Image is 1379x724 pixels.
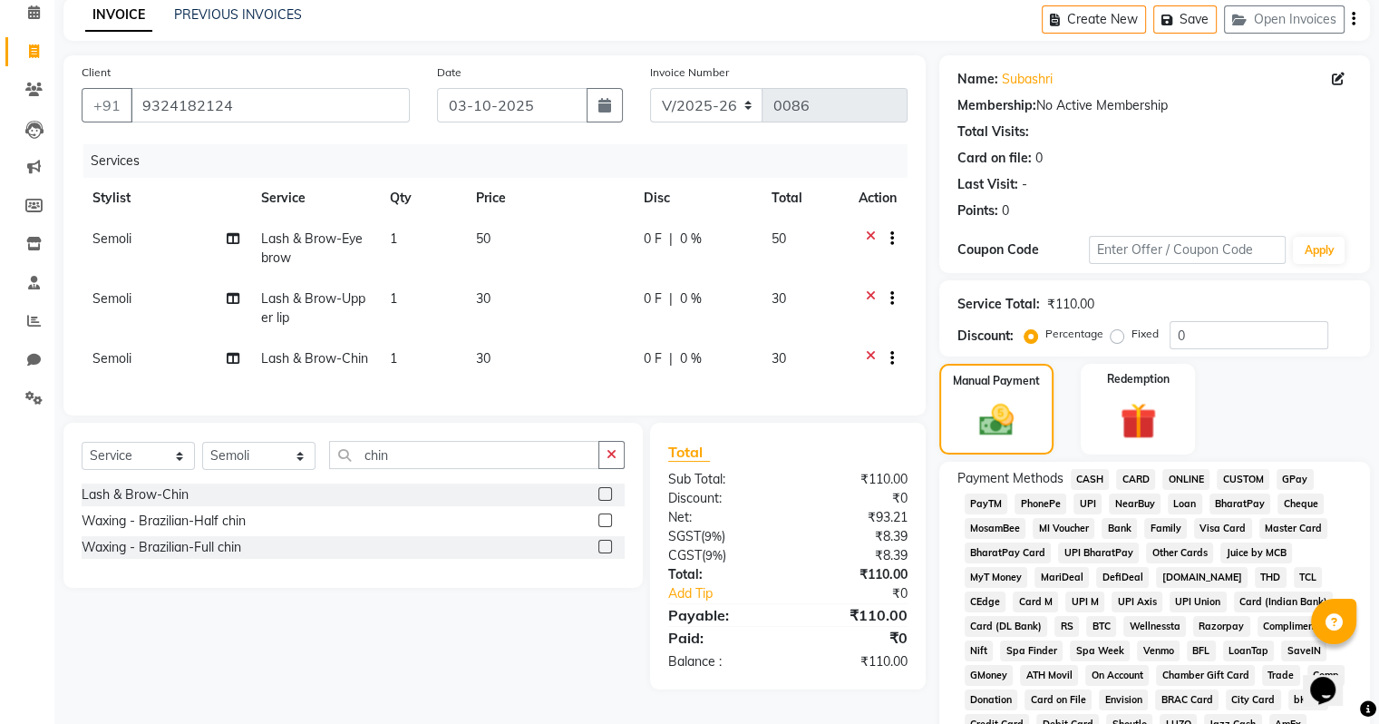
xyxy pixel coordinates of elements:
[174,6,302,23] a: PREVIOUS INVOICES
[680,230,702,249] span: 0 %
[82,64,111,81] label: Client
[390,230,397,247] span: 1
[1168,494,1202,514] span: Loan
[1220,543,1292,563] span: Juice by MCB
[1086,616,1116,637] span: BTC
[1255,567,1287,588] span: THD
[655,584,810,603] a: Add Tip
[1162,469,1209,490] span: ONLINE
[1025,690,1092,710] span: Card on File
[1034,567,1089,588] span: MariDeal
[1107,371,1170,387] label: Redemption
[1224,5,1345,34] button: Open Invoices
[1277,494,1324,514] span: Cheque
[788,546,921,565] div: ₹8.39
[1193,616,1250,637] span: Razorpay
[644,230,662,249] span: 0 F
[655,565,788,584] div: Total:
[788,565,921,584] div: ₹110.00
[1226,690,1281,710] span: City Card
[772,230,786,247] span: 50
[1137,641,1180,661] span: Venmo
[788,470,921,489] div: ₹110.00
[1070,641,1130,661] span: Spa Week
[957,96,1352,115] div: No Active Membership
[680,349,702,368] span: 0 %
[379,178,465,219] th: Qty
[848,178,908,219] th: Action
[957,327,1014,346] div: Discount:
[761,178,848,219] th: Total
[668,443,710,462] span: Total
[788,627,921,649] div: ₹0
[957,96,1036,115] div: Membership:
[704,529,722,543] span: 9%
[957,70,998,89] div: Name:
[1131,326,1159,342] label: Fixed
[1209,494,1271,514] span: BharatPay
[1054,616,1079,637] span: RS
[953,373,1040,389] label: Manual Payment
[655,527,788,546] div: ( )
[1002,201,1009,220] div: 0
[788,652,921,671] div: ₹110.00
[465,178,633,219] th: Price
[1085,665,1149,686] span: On Account
[644,289,662,308] span: 0 F
[957,175,1018,194] div: Last Visit:
[965,494,1008,514] span: PayTM
[1112,592,1162,612] span: UPI Axis
[810,584,920,603] div: ₹0
[1089,236,1287,264] input: Enter Offer / Coupon Code
[1035,149,1043,168] div: 0
[1144,518,1187,539] span: Family
[1259,518,1328,539] span: Master Card
[1153,5,1217,34] button: Save
[82,485,189,504] div: Lash & Brow-Chin
[788,527,921,546] div: ₹8.39
[965,543,1052,563] span: BharatPay Card
[261,230,363,266] span: Lash & Brow-Eye brow
[1262,665,1300,686] span: Trade
[82,538,241,557] div: Waxing - Brazilian-Full chin
[1116,469,1155,490] span: CARD
[1096,567,1149,588] span: DefiDeal
[965,665,1014,686] span: GMoney
[1217,469,1269,490] span: CUSTOM
[1000,641,1063,661] span: Spa Finder
[437,64,461,81] label: Date
[957,240,1089,259] div: Coupon Code
[1065,592,1104,612] span: UPI M
[1033,518,1094,539] span: MI Voucher
[1294,567,1323,588] span: TCL
[476,350,490,367] span: 30
[957,122,1029,142] div: Total Visits:
[1156,665,1255,686] span: Chamber Gift Card
[82,178,250,219] th: Stylist
[261,290,365,326] span: Lash & Brow-Upper lip
[957,149,1032,168] div: Card on file:
[655,652,788,671] div: Balance :
[1099,690,1148,710] span: Envision
[965,616,1048,637] span: Card (DL Bank)
[655,546,788,565] div: ( )
[655,627,788,649] div: Paid:
[772,350,786,367] span: 30
[669,349,673,368] span: |
[650,64,729,81] label: Invoice Number
[655,508,788,527] div: Net:
[1102,518,1137,539] span: Bank
[329,441,599,469] input: Search or Scan
[669,289,673,308] span: |
[1123,616,1186,637] span: Wellnessta
[633,178,761,219] th: Disc
[476,290,490,307] span: 30
[1109,494,1160,514] span: NearBuy
[92,230,131,247] span: Semoli
[957,469,1063,488] span: Payment Methods
[1223,641,1275,661] span: LoanTap
[668,547,702,563] span: CGST
[965,641,994,661] span: Nift
[957,295,1040,314] div: Service Total:
[92,350,131,367] span: Semoli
